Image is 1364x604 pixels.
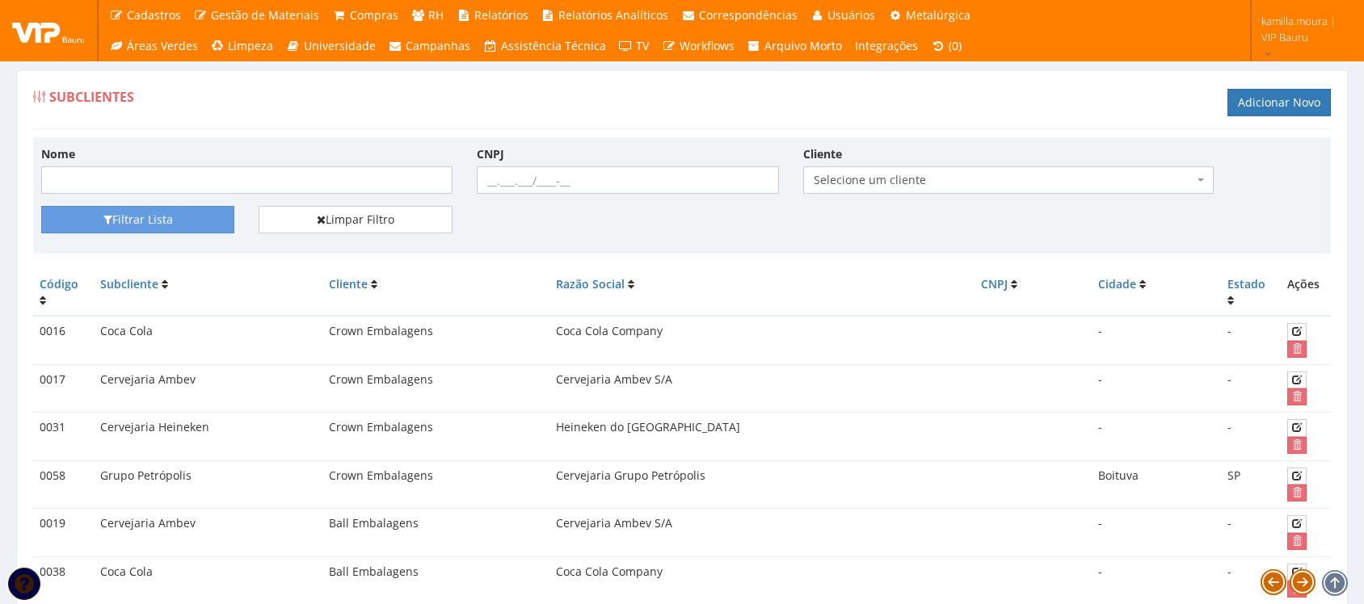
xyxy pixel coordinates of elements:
[636,38,649,53] span: TV
[94,509,322,557] td: Cervejaria Ambev
[259,206,452,233] a: Limpar Filtro
[228,38,273,53] span: Limpeza
[12,19,85,43] img: logo
[94,413,322,461] td: Cervejaria Heineken
[477,146,504,162] label: CNPJ
[549,316,975,364] td: Coca Cola Company
[350,7,398,23] span: Compras
[406,38,470,53] span: Campanhas
[1261,13,1343,45] span: kamilla.moura | VIP Bauru
[1092,364,1221,413] td: -
[127,38,198,53] span: Áreas Verdes
[1221,364,1281,413] td: -
[549,460,975,509] td: Cervejaria Grupo Petrópolis
[304,38,376,53] span: Universidade
[848,31,924,61] a: Integrações
[1221,460,1281,509] td: SP
[981,276,1008,292] a: CNPJ
[549,364,975,413] td: Cervejaria Ambev S/A
[680,38,735,53] span: Workflows
[382,31,478,61] a: Campanhas
[803,166,1215,194] span: Selecione um cliente
[322,364,549,413] td: Crown Embalagens
[103,31,204,61] a: Áreas Verdes
[1092,460,1221,509] td: Boituva
[1092,413,1221,461] td: -
[1221,316,1281,364] td: -
[33,364,94,413] td: 0017
[549,509,975,557] td: Cervejaria Ambev S/A
[428,7,444,23] span: RH
[613,31,656,61] a: TV
[803,146,842,162] label: Cliente
[322,316,549,364] td: Crown Embalagens
[33,316,94,364] td: 0016
[322,460,549,509] td: Crown Embalagens
[906,7,970,23] span: Metalúrgica
[741,31,849,61] a: Arquivo Morto
[949,38,962,53] span: (0)
[477,31,613,61] a: Assistência Técnica
[655,31,741,61] a: Workflows
[322,413,549,461] td: Crown Embalagens
[855,38,918,53] span: Integrações
[33,460,94,509] td: 0058
[1092,509,1221,557] td: -
[549,413,975,461] td: Heineken do [GEOGRAPHIC_DATA]
[814,172,1194,188] span: Selecione um cliente
[1092,316,1221,364] td: -
[1221,413,1281,461] td: -
[1098,276,1136,292] a: Cidade
[33,413,94,461] td: 0031
[474,7,528,23] span: Relatórios
[322,509,549,557] td: Ball Embalagens
[827,7,875,23] span: Usuários
[501,38,606,53] span: Assistência Técnica
[924,31,968,61] a: (0)
[204,31,280,61] a: Limpeza
[127,7,181,23] span: Cadastros
[1227,89,1331,116] a: Adicionar Novo
[556,276,625,292] a: Razão Social
[33,509,94,557] td: 0019
[94,460,322,509] td: Grupo Petrópolis
[558,7,668,23] span: Relatórios Analíticos
[40,276,78,292] a: Código
[94,316,322,364] td: Coca Cola
[41,146,75,162] label: Nome
[41,206,234,233] button: Filtrar Lista
[764,38,842,53] span: Arquivo Morto
[699,7,798,23] span: Correspondências
[1281,270,1331,316] th: Ações
[211,7,319,23] span: Gestão de Materiais
[329,276,368,292] a: Cliente
[1227,276,1265,292] a: Estado
[477,166,779,194] input: __.___.___/____-__
[94,364,322,413] td: Cervejaria Ambev
[1221,509,1281,557] td: -
[280,31,382,61] a: Universidade
[100,276,158,292] a: Subcliente
[49,88,134,106] span: Subclientes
